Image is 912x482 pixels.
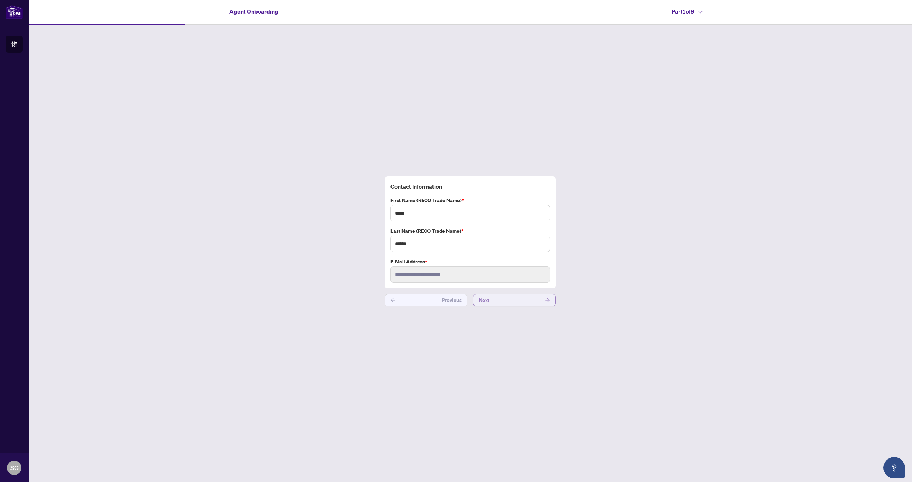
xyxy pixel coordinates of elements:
[229,7,278,16] h4: Agent Onboarding
[545,298,550,303] span: arrow-right
[473,294,556,306] button: Next
[672,7,703,16] h4: Part 1 of 9
[390,258,550,266] label: E-mail Address
[390,196,550,204] label: First Name (RECO Trade Name)
[479,294,489,306] span: Next
[883,457,905,478] button: Open asap
[385,294,467,306] button: Previous
[10,463,19,473] span: SC
[6,5,23,19] img: logo
[390,182,550,191] h4: Contact Information
[390,227,550,235] label: Last Name (RECO Trade Name)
